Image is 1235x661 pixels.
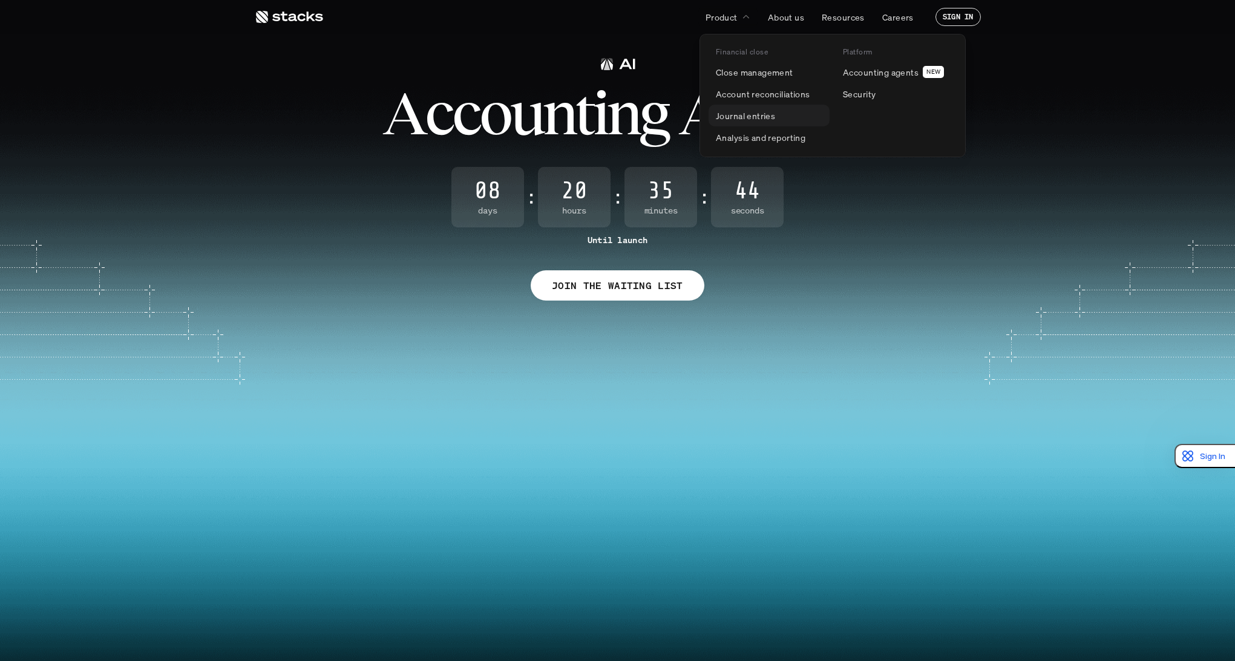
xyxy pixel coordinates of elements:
span: Days [451,206,524,216]
span: 35 [624,179,697,203]
span: g [639,86,668,140]
span: c [452,86,479,140]
span: A [678,86,721,140]
p: Resources [822,11,865,24]
strong: : [526,187,536,207]
h2: NEW [926,68,940,76]
p: Platform [843,48,873,56]
a: Resources [814,6,872,28]
span: Hours [538,206,611,216]
span: A [382,86,425,140]
a: SIGN IN [935,8,981,26]
span: 08 [451,179,524,203]
p: Product [706,11,738,24]
span: n [606,86,639,140]
span: 20 [538,179,611,203]
span: u [510,86,542,140]
p: Journal entries [716,109,775,122]
p: Analysis and reporting [716,131,805,144]
span: n [542,86,575,140]
span: Seconds [711,206,784,216]
p: Careers [882,11,914,24]
p: Security [843,88,876,100]
p: About us [768,11,804,24]
a: Accounting agentsNEW [836,61,957,83]
span: c [425,86,452,140]
p: Account reconciliations [716,88,810,100]
a: Journal entries [709,105,830,126]
a: Analysis and reporting [709,126,830,148]
a: Account reconciliations [709,83,830,105]
a: About us [761,6,811,28]
strong: : [613,187,622,207]
span: Minutes [624,206,697,216]
a: Security [836,83,957,105]
p: JOIN THE WAITING LIST [552,277,683,295]
p: SIGN IN [943,13,974,21]
span: t [575,86,592,140]
strong: : [699,187,709,207]
a: Careers [875,6,921,28]
span: 44 [711,179,784,203]
span: i [592,86,606,140]
a: Close management [709,61,830,83]
p: Financial close [716,48,768,56]
p: Accounting agents [843,66,919,79]
span: o [479,86,510,140]
p: Close management [716,66,793,79]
